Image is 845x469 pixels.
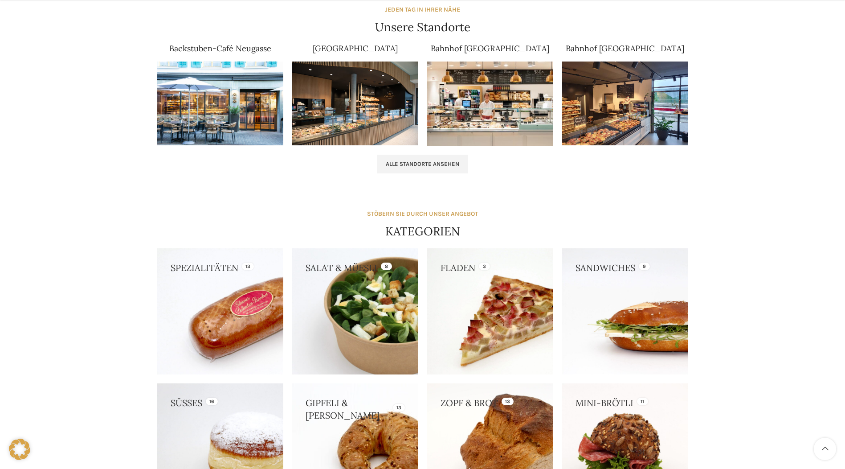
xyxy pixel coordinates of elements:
span: Alle Standorte ansehen [386,160,459,168]
a: Backstuben-Café Neugasse [169,43,271,53]
div: JEDEN TAG IN IHRER NÄHE [385,5,460,15]
a: [GEOGRAPHIC_DATA] [313,43,398,53]
h4: KATEGORIEN [385,223,460,239]
div: STÖBERN SIE DURCH UNSER ANGEBOT [367,209,478,219]
a: Bahnhof [GEOGRAPHIC_DATA] [431,43,549,53]
h4: Unsere Standorte [375,19,470,35]
a: Bahnhof [GEOGRAPHIC_DATA] [566,43,684,53]
a: Scroll to top button [814,438,836,460]
a: Alle Standorte ansehen [377,155,468,173]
